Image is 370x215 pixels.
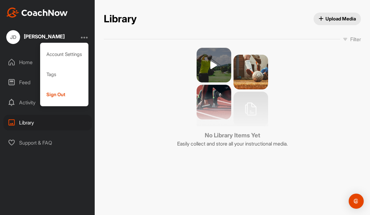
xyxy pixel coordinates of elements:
div: Sign Out [40,85,89,105]
div: Open Intercom Messenger [349,194,364,209]
h2: Library [104,13,137,25]
div: Account Settings [40,44,89,64]
div: Home [3,54,92,70]
button: Upload Media [314,13,361,25]
p: Filter [350,36,361,43]
span: Upload Media [319,15,356,22]
div: Support & FAQ [3,135,92,151]
div: JD [6,30,20,44]
div: Activity [3,95,92,110]
div: Library [3,115,92,130]
div: Tags [40,64,89,85]
img: no media [197,48,268,126]
div: Feed [3,74,92,90]
div: [PERSON_NAME] [24,34,65,39]
h3: No Library Items Yet [177,131,288,140]
p: Easily collect and store all your instructional media. [177,140,288,147]
img: CoachNow [6,8,68,18]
